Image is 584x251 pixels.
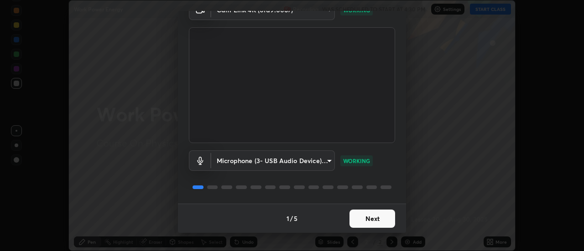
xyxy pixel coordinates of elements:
h4: 5 [294,214,297,223]
h4: / [290,214,293,223]
div: Cam Link 4K (0fd9:0067) [211,150,335,171]
p: WORKING [343,157,370,165]
button: Next [349,210,395,228]
h4: 1 [287,214,289,223]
